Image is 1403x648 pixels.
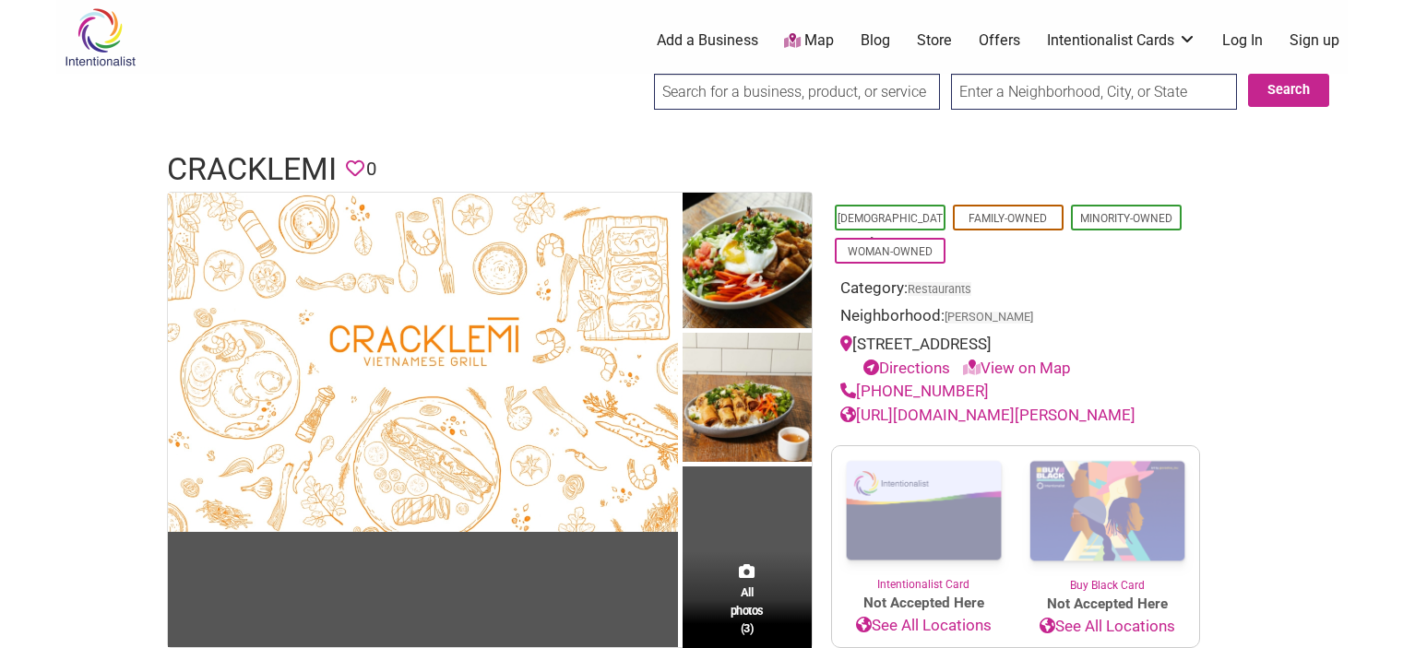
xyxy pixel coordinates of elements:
img: CrackleMi [683,333,812,466]
a: [DEMOGRAPHIC_DATA]-Owned [838,212,943,249]
a: Add a Business [657,30,758,51]
a: Map [784,30,834,52]
a: See All Locations [1016,615,1199,639]
a: Directions [863,359,950,377]
input: Search for a business, product, or service [654,74,940,110]
a: Sign up [1290,30,1339,51]
h1: CrackleMi [167,147,337,192]
img: Buy Black Card [1016,446,1199,577]
span: All photos (3) [731,583,764,636]
span: 0 [366,155,376,183]
a: [URL][DOMAIN_NAME][PERSON_NAME] [840,406,1135,424]
span: [PERSON_NAME] [945,312,1033,324]
a: Blog [861,30,890,51]
span: Not Accepted Here [1016,594,1199,615]
img: Intentionalist Card [832,446,1016,576]
img: CrackleMi [168,193,678,533]
div: Neighborhood: [840,304,1191,333]
a: Offers [979,30,1020,51]
img: CrackleMi [683,193,812,334]
a: Woman-Owned [848,245,933,258]
a: [PHONE_NUMBER] [840,382,989,400]
img: Intentionalist [56,7,144,67]
input: Enter a Neighborhood, City, or State [951,74,1237,110]
a: Log In [1222,30,1263,51]
button: Search [1248,74,1329,107]
a: Buy Black Card [1016,446,1199,594]
a: Intentionalist Cards [1047,30,1196,51]
a: See All Locations [832,614,1016,638]
a: Intentionalist Card [832,446,1016,593]
div: Category: [840,277,1191,305]
a: Store [917,30,952,51]
a: View on Map [963,359,1071,377]
div: [STREET_ADDRESS] [840,333,1191,380]
span: Not Accepted Here [832,593,1016,614]
a: Family-Owned [969,212,1047,225]
a: Restaurants [908,282,971,296]
a: Minority-Owned [1080,212,1172,225]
